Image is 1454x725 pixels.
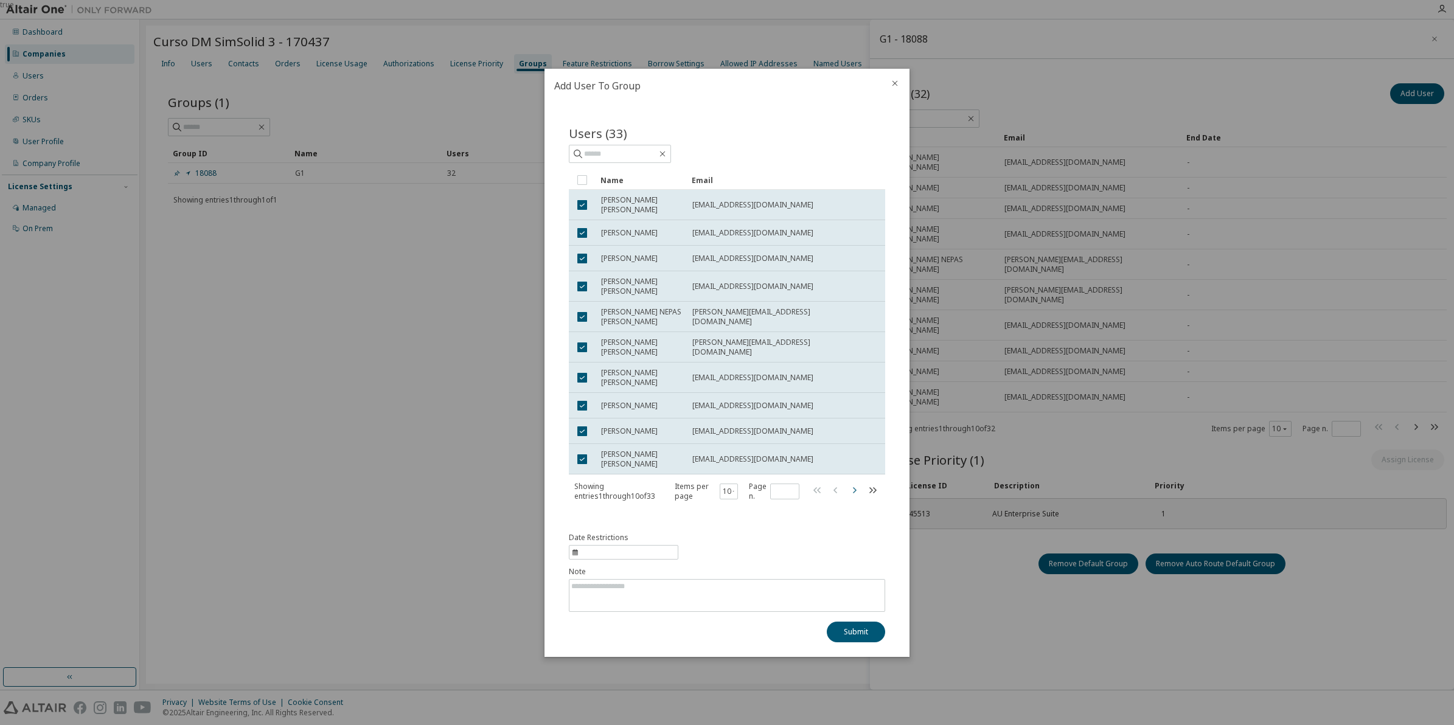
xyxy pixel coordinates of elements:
[601,338,681,357] span: [PERSON_NAME] [PERSON_NAME]
[601,368,681,387] span: [PERSON_NAME] [PERSON_NAME]
[569,567,885,577] label: Note
[723,487,736,496] button: 10
[569,533,678,560] button: information
[569,125,627,142] span: Users (33)
[692,401,813,411] span: [EMAIL_ADDRESS][DOMAIN_NAME]
[601,228,658,238] span: [PERSON_NAME]
[692,338,864,357] span: [PERSON_NAME][EMAIL_ADDRESS][DOMAIN_NAME]
[574,481,655,501] span: Showing entries 1 through 10 of 33
[692,254,813,263] span: [EMAIL_ADDRESS][DOMAIN_NAME]
[675,482,738,501] span: Items per page
[601,195,681,215] span: [PERSON_NAME] [PERSON_NAME]
[600,170,682,190] div: Name
[692,228,813,238] span: [EMAIL_ADDRESS][DOMAIN_NAME]
[601,307,681,327] span: [PERSON_NAME] NEPAS [PERSON_NAME]
[692,170,864,190] div: Email
[692,307,864,327] span: [PERSON_NAME][EMAIL_ADDRESS][DOMAIN_NAME]
[827,622,885,642] button: Submit
[692,282,813,291] span: [EMAIL_ADDRESS][DOMAIN_NAME]
[692,373,813,383] span: [EMAIL_ADDRESS][DOMAIN_NAME]
[692,426,813,436] span: [EMAIL_ADDRESS][DOMAIN_NAME]
[692,200,813,210] span: [EMAIL_ADDRESS][DOMAIN_NAME]
[601,254,658,263] span: [PERSON_NAME]
[601,449,681,469] span: [PERSON_NAME] [PERSON_NAME]
[569,533,628,543] span: Date Restrictions
[544,69,880,103] h2: Add User To Group
[601,277,681,296] span: [PERSON_NAME] [PERSON_NAME]
[692,454,813,464] span: [EMAIL_ADDRESS][DOMAIN_NAME]
[601,401,658,411] span: [PERSON_NAME]
[890,78,900,88] button: close
[749,482,799,501] span: Page n.
[601,426,658,436] span: [PERSON_NAME]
